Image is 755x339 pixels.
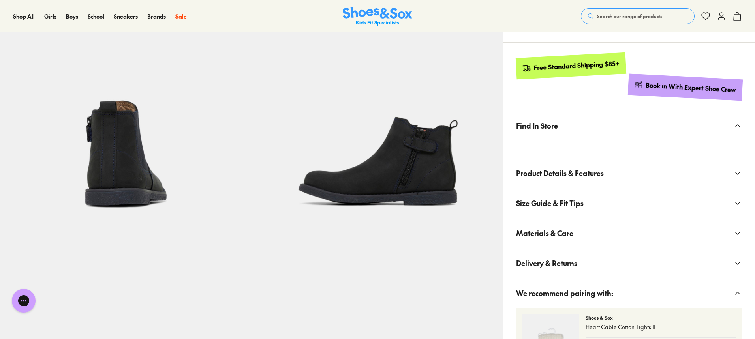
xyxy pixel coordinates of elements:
span: Shop All [13,12,35,20]
a: Sneakers [114,12,138,21]
a: School [88,12,104,21]
span: Find In Store [516,114,558,137]
button: Find In Store [503,111,755,140]
a: Book in With Expert Shoe Crew [628,74,743,101]
span: We recommend pairing with: [516,281,613,305]
span: Product Details & Features [516,161,604,185]
span: Sneakers [114,12,138,20]
span: Size Guide & Fit Tips [516,191,584,215]
a: Girls [44,12,56,21]
button: Size Guide & Fit Tips [503,188,755,218]
a: Shoes & Sox [343,7,412,26]
span: Sale [175,12,187,20]
span: Materials & Care [516,221,573,245]
a: Brands [147,12,166,21]
span: Boys [66,12,78,20]
span: Girls [44,12,56,20]
button: Product Details & Features [503,158,755,188]
button: Materials & Care [503,218,755,248]
a: Shop All [13,12,35,21]
a: Sale [175,12,187,21]
iframe: Find in Store [516,140,742,148]
div: Free Standard Shipping $85+ [533,59,620,72]
div: Book in With Expert Shoe Crew [646,81,736,94]
a: Free Standard Shipping $85+ [515,52,626,79]
button: Delivery & Returns [503,248,755,278]
span: Search our range of products [597,13,662,20]
img: SNS_Logo_Responsive.svg [343,7,412,26]
a: Boys [66,12,78,21]
iframe: Gorgias live chat messenger [8,286,39,315]
span: School [88,12,104,20]
p: Shoes & Sox [586,314,736,321]
button: Search our range of products [581,8,695,24]
span: Brands [147,12,166,20]
button: We recommend pairing with: [503,278,755,308]
span: Delivery & Returns [516,251,577,275]
p: Heart Cable Cotton Tights II [586,323,736,331]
